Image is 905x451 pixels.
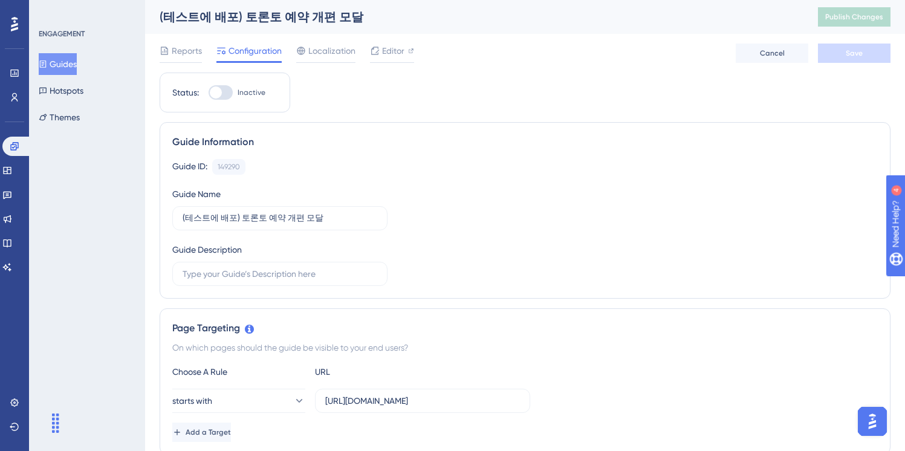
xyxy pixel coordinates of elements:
[238,88,265,97] span: Inactive
[308,44,355,58] span: Localization
[172,135,878,149] div: Guide Information
[172,365,305,379] div: Choose A Rule
[183,212,377,225] input: Type your Guide’s Name here
[760,48,785,58] span: Cancel
[186,427,231,437] span: Add a Target
[172,389,305,413] button: starts with
[315,365,448,379] div: URL
[28,3,76,18] span: Need Help?
[172,159,207,175] div: Guide ID:
[84,6,88,16] div: 4
[172,340,878,355] div: On which pages should the guide be visible to your end users?
[382,44,404,58] span: Editor
[818,44,890,63] button: Save
[172,85,199,100] div: Status:
[325,394,520,407] input: yourwebsite.com/path
[172,321,878,336] div: Page Targeting
[229,44,282,58] span: Configuration
[46,405,65,441] div: 드래그
[736,44,808,63] button: Cancel
[172,187,221,201] div: Guide Name
[854,403,890,440] iframe: UserGuiding AI Assistant Launcher
[39,53,77,75] button: Guides
[818,7,890,27] button: Publish Changes
[825,12,883,22] span: Publish Changes
[183,267,377,281] input: Type your Guide’s Description here
[172,44,202,58] span: Reports
[218,162,240,172] div: 149290
[172,394,212,408] span: starts with
[172,423,231,442] button: Add a Target
[39,106,80,128] button: Themes
[160,8,788,25] div: (테스트에 배포) 토론토 예약 개편 모달
[846,48,863,58] span: Save
[39,80,83,102] button: Hotspots
[39,29,85,39] div: ENGAGEMENT
[172,242,242,257] div: Guide Description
